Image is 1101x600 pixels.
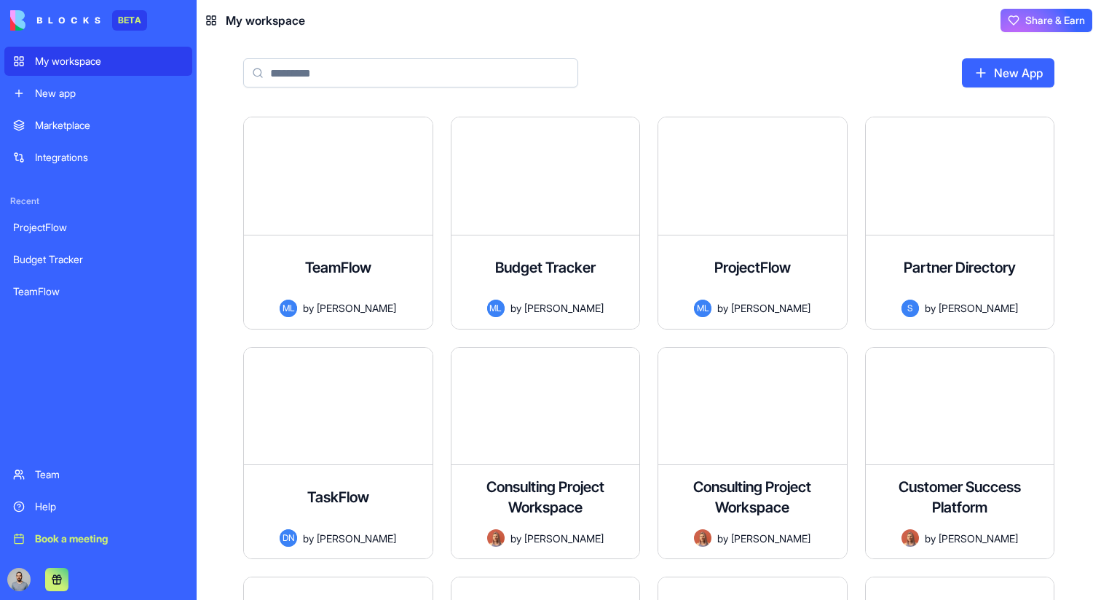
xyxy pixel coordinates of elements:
a: Customer Success PlatformAvatarby[PERSON_NAME] [865,347,1055,560]
a: BETA [10,10,147,31]
span: [PERSON_NAME] [317,531,396,546]
span: [PERSON_NAME] [731,300,810,316]
div: TeamFlow [13,284,183,299]
span: by [303,300,314,316]
a: New app [4,79,192,108]
div: BETA [112,10,147,31]
h4: Customer Success Platform [877,477,1043,518]
span: My workspace [226,12,305,29]
span: by [303,531,314,546]
a: ProjectFlowMLby[PERSON_NAME] [658,117,848,330]
span: ML [487,300,505,317]
div: Budget Tracker [13,252,183,267]
img: Avatar [487,529,505,547]
span: Recent [4,195,192,207]
div: Book a meeting [35,531,183,546]
a: Budget TrackerMLby[PERSON_NAME] [451,117,641,330]
a: ProjectFlow [4,213,192,242]
a: TeamFlow [4,277,192,306]
a: Marketplace [4,111,192,140]
div: Marketplace [35,118,183,133]
a: TeamFlowMLby[PERSON_NAME] [243,117,433,330]
img: image_123650291_bsq8ao.jpg [7,568,31,591]
span: [PERSON_NAME] [524,300,604,316]
h4: ProjectFlow [714,257,791,278]
h4: Budget Tracker [495,257,596,278]
span: [PERSON_NAME] [524,531,604,546]
a: Integrations [4,143,192,172]
h4: TeamFlow [305,257,371,278]
div: Help [35,499,183,514]
div: My workspace [35,54,183,69]
span: [PERSON_NAME] [939,300,1018,316]
div: New app [35,86,183,101]
span: DN [280,529,297,547]
h4: Partner Directory [904,257,1016,278]
a: Consulting Project WorkspaceAvatarby[PERSON_NAME] [451,347,641,560]
div: Team [35,467,183,482]
a: Budget Tracker [4,245,192,274]
a: My workspace [4,47,192,76]
a: Help [4,492,192,521]
span: [PERSON_NAME] [731,531,810,546]
div: Integrations [35,150,183,165]
a: Consulting Project WorkspaceAvatarby[PERSON_NAME] [658,347,848,560]
span: [PERSON_NAME] [317,300,396,316]
a: Partner DirectorySby[PERSON_NAME] [865,117,1055,330]
span: by [510,531,521,546]
span: by [510,300,521,316]
a: Team [4,460,192,489]
a: New App [962,58,1054,87]
img: logo [10,10,100,31]
span: Share & Earn [1025,13,1085,28]
a: TaskFlowDNby[PERSON_NAME] [243,347,433,560]
img: Avatar [694,529,711,547]
h4: Consulting Project Workspace [670,477,835,518]
span: ML [694,300,711,317]
span: by [717,531,728,546]
button: Share & Earn [1001,9,1092,32]
div: ProjectFlow [13,220,183,235]
h4: Consulting Project Workspace [463,477,628,518]
img: Avatar [901,529,919,547]
span: by [717,300,728,316]
span: ML [280,300,297,317]
span: by [925,531,936,546]
a: Book a meeting [4,524,192,553]
span: S [901,300,919,317]
span: [PERSON_NAME] [939,531,1018,546]
span: by [925,300,936,316]
h4: TaskFlow [307,487,369,507]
